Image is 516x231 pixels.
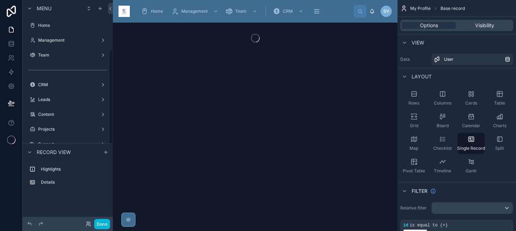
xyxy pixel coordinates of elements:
span: SV [383,8,389,14]
button: Single Record [457,133,485,154]
span: Pivot Table [403,168,425,174]
span: Checklist [433,146,452,151]
label: Projects [38,126,97,132]
span: Base record [441,6,465,11]
button: Checklist [429,133,456,154]
span: Grid [410,123,418,129]
a: Management [27,35,109,46]
span: Visibility [475,22,494,29]
button: Calendar [457,110,485,131]
button: Pivot Table [400,155,427,177]
a: Management [169,5,222,18]
label: Data [400,57,429,62]
span: Columns [434,100,451,106]
span: Home [151,8,163,14]
button: Columns [429,88,456,109]
button: Map [400,133,427,154]
a: Support [27,138,109,150]
a: Projects [27,124,109,135]
button: Cards [457,88,485,109]
span: Timeline [434,168,451,174]
label: Relative filter [400,205,429,211]
span: Options [420,22,438,29]
span: Team [235,8,247,14]
span: Filter [412,188,427,195]
span: Calendar [462,123,480,129]
a: Team [27,49,109,61]
span: Rows [408,100,419,106]
span: My Profile [410,6,431,11]
span: Table [494,100,505,106]
label: CRM [38,82,97,88]
button: Rows [400,88,427,109]
label: Highlights [41,166,106,172]
button: Gantt [457,155,485,177]
span: Split [495,146,504,151]
label: Details [41,179,106,185]
button: Board [429,110,456,131]
label: Home [38,23,107,28]
div: scrollable content [135,4,354,19]
span: CRM [283,8,293,14]
span: Layout [412,73,432,80]
span: Management [181,8,208,14]
label: Leads [38,97,97,102]
button: Done [94,219,110,229]
label: Management [38,37,97,43]
span: Map [409,146,418,151]
button: Charts [486,110,513,131]
a: Home [27,20,109,31]
span: Gantt [466,168,476,174]
span: Menu [37,5,51,12]
button: Split [486,133,513,154]
button: Timeline [429,155,456,177]
img: App logo [119,6,130,17]
a: CRM [27,79,109,90]
label: Content [38,112,97,117]
span: Record view [37,149,71,156]
button: Table [486,88,513,109]
span: Cards [465,100,477,106]
span: Board [437,123,449,129]
span: Single Record [457,146,485,151]
span: View [412,39,424,46]
div: scrollable content [23,160,113,195]
span: User [444,57,454,62]
span: Charts [493,123,506,129]
a: Content [27,109,109,120]
label: Support [38,141,97,147]
a: User [431,54,513,65]
label: Team [38,52,97,58]
button: Grid [400,110,427,131]
a: Leads [27,94,109,105]
a: CRM [271,5,307,18]
a: Team [223,5,261,18]
a: Home [139,5,168,18]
